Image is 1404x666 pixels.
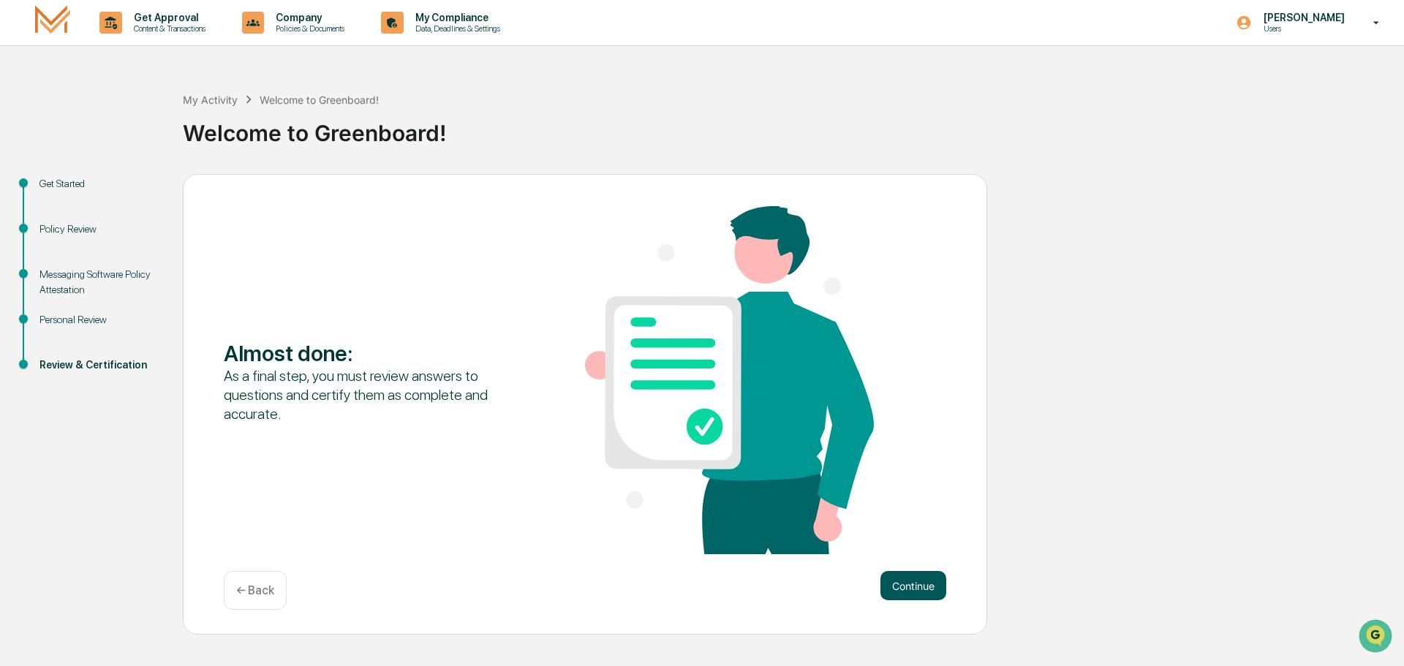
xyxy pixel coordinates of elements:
[224,340,513,366] div: Almost done :
[121,184,181,199] span: Attestations
[29,212,92,227] span: Data Lookup
[146,248,177,259] span: Pylon
[880,571,946,600] button: Continue
[39,267,159,298] div: Messaging Software Policy Attestation
[39,176,159,192] div: Get Started
[122,23,213,34] p: Content & Transactions
[249,116,266,134] button: Start new chat
[15,186,26,197] div: 🖐️
[29,184,94,199] span: Preclearance
[50,126,185,138] div: We're available if you need us!
[264,23,352,34] p: Policies & Documents
[183,94,238,106] div: My Activity
[39,357,159,373] div: Review & Certification
[183,108,1397,146] div: Welcome to Greenboard!
[9,178,100,205] a: 🖐️Preclearance
[15,31,266,54] p: How can we help?
[585,206,874,554] img: Almost done
[122,12,213,23] p: Get Approval
[50,112,240,126] div: Start new chat
[404,23,507,34] p: Data, Deadlines & Settings
[39,312,159,328] div: Personal Review
[9,206,98,232] a: 🔎Data Lookup
[15,112,41,138] img: 1746055101610-c473b297-6a78-478c-a979-82029cc54cd1
[404,12,507,23] p: My Compliance
[100,178,187,205] a: 🗄️Attestations
[1357,618,1397,657] iframe: Open customer support
[264,12,352,23] p: Company
[1252,12,1352,23] p: [PERSON_NAME]
[15,213,26,225] div: 🔎
[39,222,159,237] div: Policy Review
[236,583,274,597] p: ← Back
[103,247,177,259] a: Powered byPylon
[1252,23,1352,34] p: Users
[35,5,70,39] img: logo
[106,186,118,197] div: 🗄️
[224,366,513,423] div: As a final step, you must review answers to questions and certify them as complete and accurate.
[260,94,379,106] div: Welcome to Greenboard!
